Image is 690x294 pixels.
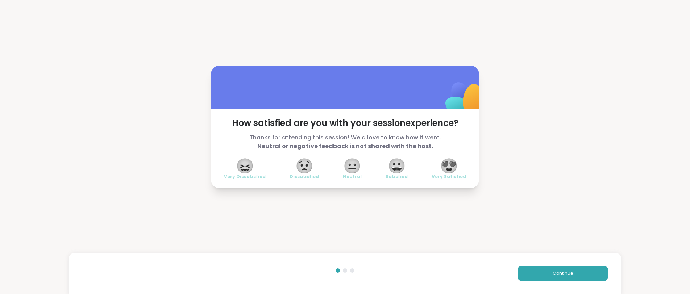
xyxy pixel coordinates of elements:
span: 😖 [236,159,254,172]
span: How satisfied are you with your session experience? [224,117,466,129]
span: Thanks for attending this session! We'd love to know how it went. [224,133,466,151]
span: 😟 [295,159,313,172]
span: 😐 [343,159,361,172]
button: Continue [517,266,608,281]
span: Very Satisfied [432,174,466,180]
img: ShareWell Logomark [428,63,500,135]
span: 😀 [388,159,406,172]
span: 😍 [440,159,458,172]
span: Satisfied [386,174,408,180]
span: Very Dissatisfied [224,174,266,180]
b: Neutral or negative feedback is not shared with the host. [257,142,433,150]
span: Dissatisfied [290,174,319,180]
span: Continue [553,270,573,277]
span: Neutral [343,174,362,180]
